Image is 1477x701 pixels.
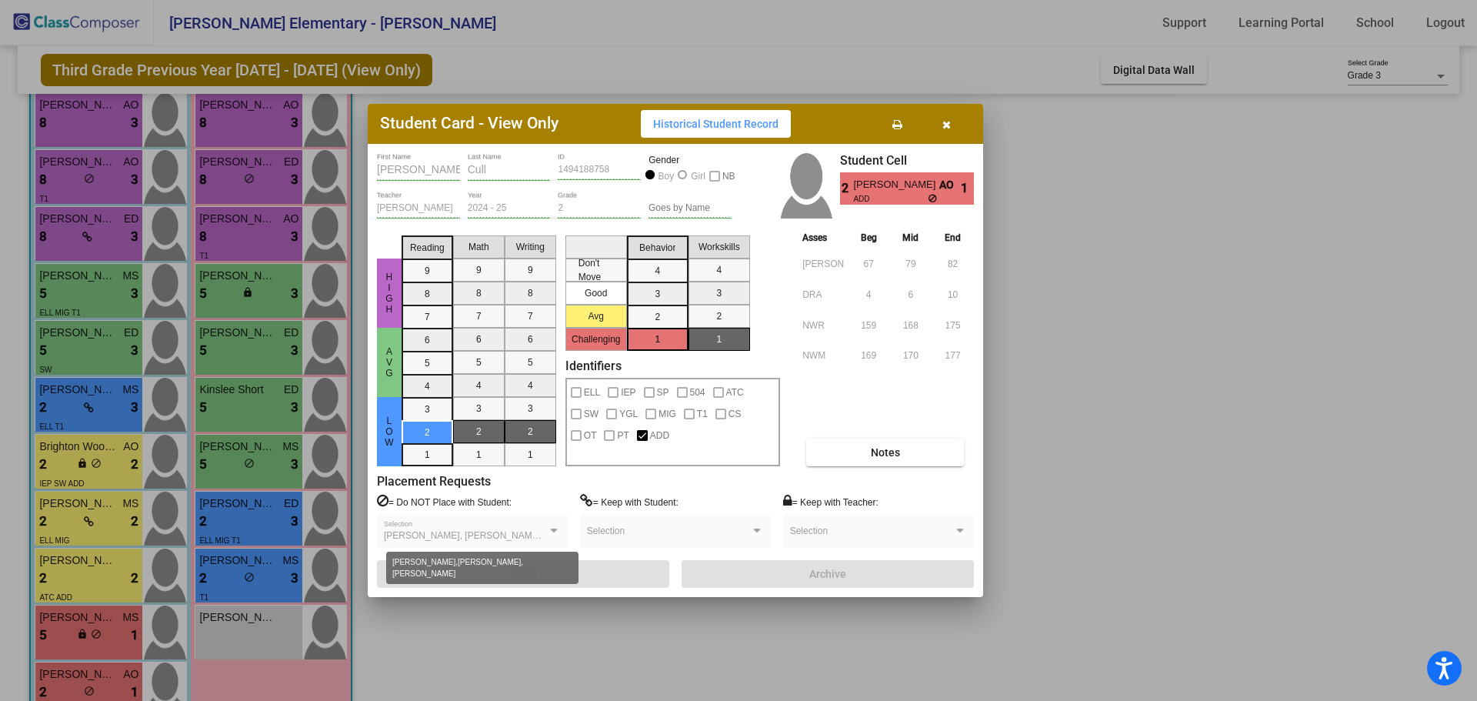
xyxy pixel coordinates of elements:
span: 1 [961,179,974,198]
h3: Student Card - View Only [380,114,558,133]
span: ELL [584,383,600,402]
label: = Do NOT Place with Student: [377,494,512,509]
label: = Keep with Student: [580,494,678,509]
input: assessment [802,252,844,275]
input: teacher [377,203,460,214]
div: Boy [658,169,675,183]
span: PT [617,426,628,445]
label: Identifiers [565,359,622,373]
button: Notes [806,439,964,466]
label: = Keep with Teacher: [783,494,879,509]
span: Historical Student Record [653,118,779,130]
th: Asses [799,229,848,246]
input: Enter ID [558,165,641,175]
input: assessment [802,314,844,337]
span: AO [939,177,961,193]
span: [PERSON_NAME], [PERSON_NAME], [PERSON_NAME] [384,530,622,541]
span: OT [584,426,597,445]
input: grade [558,203,641,214]
span: Notes [871,446,900,459]
span: 2 [840,179,853,198]
span: ADD [650,426,669,445]
span: Low [382,416,396,448]
mat-label: Gender [648,153,732,167]
span: ADD [853,193,928,205]
span: SW [584,405,598,423]
div: Girl [690,169,705,183]
span: Avg [382,346,396,379]
span: Save [509,566,537,581]
span: MIG [658,405,676,423]
th: Mid [890,229,932,246]
span: High [382,272,396,315]
th: Beg [848,229,890,246]
input: assessment [802,283,844,306]
span: ATC [726,383,744,402]
input: year [468,203,551,214]
span: [PERSON_NAME] [853,177,939,193]
input: goes by name [648,203,732,214]
button: Historical Student Record [641,110,791,138]
label: Placement Requests [377,474,491,489]
span: SP [657,383,669,402]
span: NB [722,167,735,185]
span: CS [728,405,742,423]
span: T1 [697,405,708,423]
span: IEP [621,383,635,402]
button: Save [377,560,669,588]
span: YGL [619,405,638,423]
h3: Student Cell [840,153,974,168]
th: End [932,229,974,246]
input: assessment [802,344,844,367]
span: 504 [690,383,705,402]
button: Archive [682,560,974,588]
span: Archive [809,568,846,580]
